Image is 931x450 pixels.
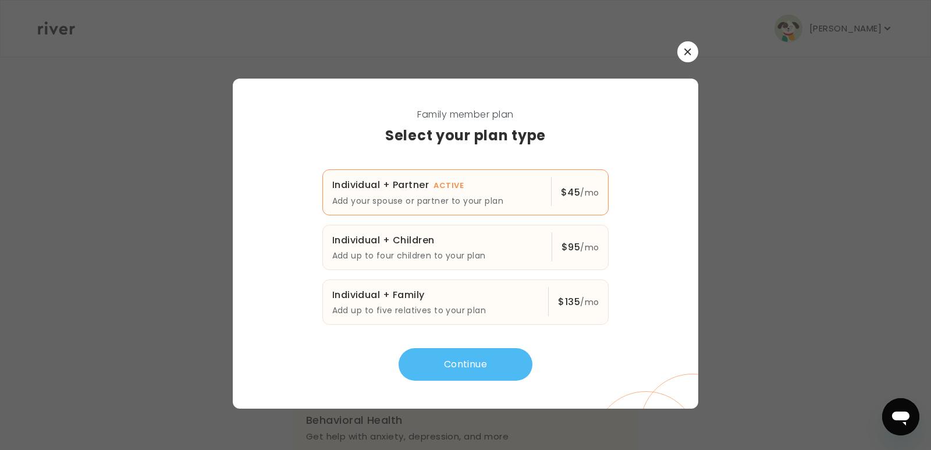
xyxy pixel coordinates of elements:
[261,125,670,146] h3: Select your plan type
[561,186,580,199] strong: $ 45
[562,239,599,256] div: /mo
[561,185,599,201] div: /mo
[332,194,542,208] p: Add your spouse or partner to your plan
[332,232,542,249] p: Individual + Children
[322,169,609,215] button: Individual + PartnerACTIVEAdd your spouse or partner to your plan$45/mo
[332,249,542,263] p: Add up to four children to your plan
[882,398,919,435] iframe: Button to launch messaging window
[332,177,542,194] p: Individual + Partner
[562,240,580,254] strong: $ 95
[322,279,609,325] button: Individual + FamilyAdd up to five relatives to your plan$135/mo
[322,225,609,270] button: Individual + ChildrenAdd up to four children to your plan$95/mo
[558,295,580,309] strong: $ 135
[399,348,532,381] button: Continue
[433,180,464,191] span: ACTIVE
[261,107,670,123] span: Family member plan
[558,294,599,310] div: /mo
[332,303,539,317] p: Add up to five relatives to your plan
[332,287,539,303] p: Individual + Family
